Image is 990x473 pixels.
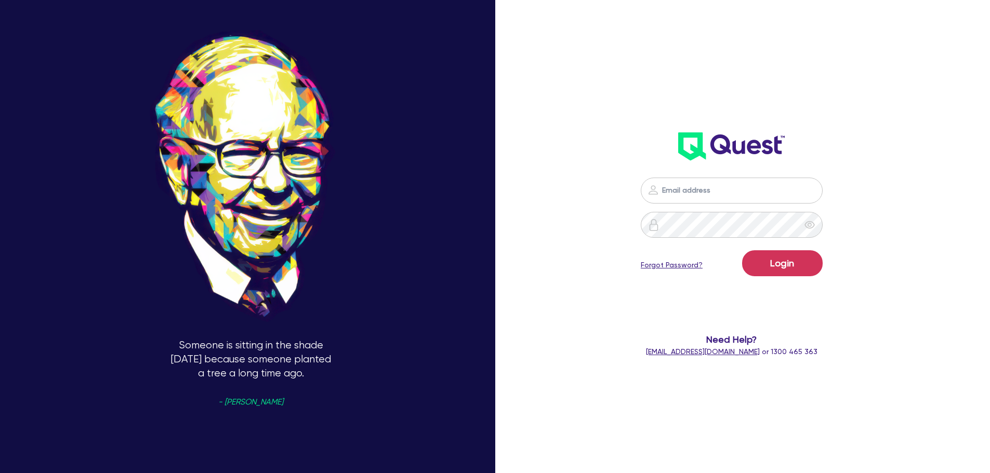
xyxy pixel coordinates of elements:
span: or 1300 465 363 [646,347,817,356]
span: Need Help? [599,332,865,346]
a: Forgot Password? [641,260,703,271]
a: [EMAIL_ADDRESS][DOMAIN_NAME] [646,347,760,356]
input: Email address [641,178,823,204]
img: icon-password [647,184,659,196]
button: Login [742,250,823,276]
span: - [PERSON_NAME] [218,398,283,406]
img: icon-password [648,219,660,231]
img: wH2k97JdezQIQAAAABJRU5ErkJggg== [678,132,785,160]
span: eye [804,220,815,230]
